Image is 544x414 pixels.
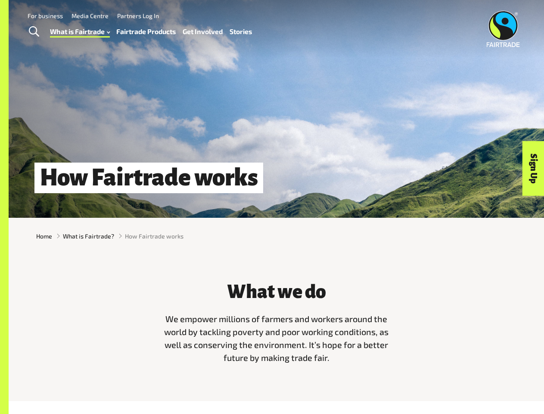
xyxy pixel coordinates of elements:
a: Media Centre [71,12,109,19]
a: Stories [230,25,252,38]
h3: What we do [159,282,394,303]
a: For business [28,12,63,19]
a: Partners Log In [117,12,159,19]
h1: How Fairtrade works [34,163,263,193]
a: Get Involved [183,25,223,38]
span: How Fairtrade works [125,232,183,241]
a: Toggle Search [23,21,44,43]
a: What is Fairtrade [50,25,110,38]
span: We empower millions of farmers and workers around the world by tackling poverty and poor working ... [164,314,389,362]
a: What is Fairtrade? [63,232,114,241]
a: Home [36,232,52,241]
a: Fairtrade Products [116,25,176,38]
img: Fairtrade Australia New Zealand logo [487,11,520,47]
